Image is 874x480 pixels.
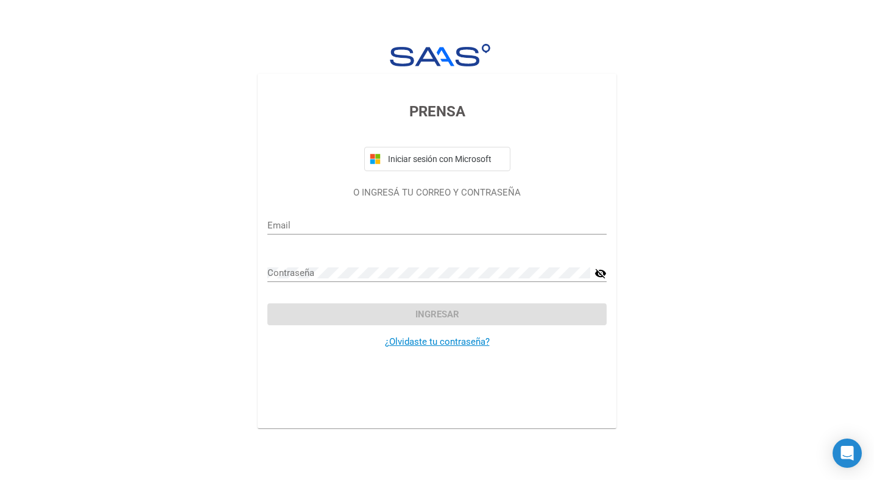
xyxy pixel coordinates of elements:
[386,154,505,164] span: Iniciar sesión con Microsoft
[267,101,607,122] h3: PRENSA
[594,266,607,281] mat-icon: visibility_off
[364,147,510,171] button: Iniciar sesión con Microsoft
[833,439,862,468] div: Open Intercom Messenger
[415,309,459,320] span: Ingresar
[267,186,607,200] p: O INGRESÁ TU CORREO Y CONTRASEÑA
[385,336,490,347] a: ¿Olvidaste tu contraseña?
[267,303,607,325] button: Ingresar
